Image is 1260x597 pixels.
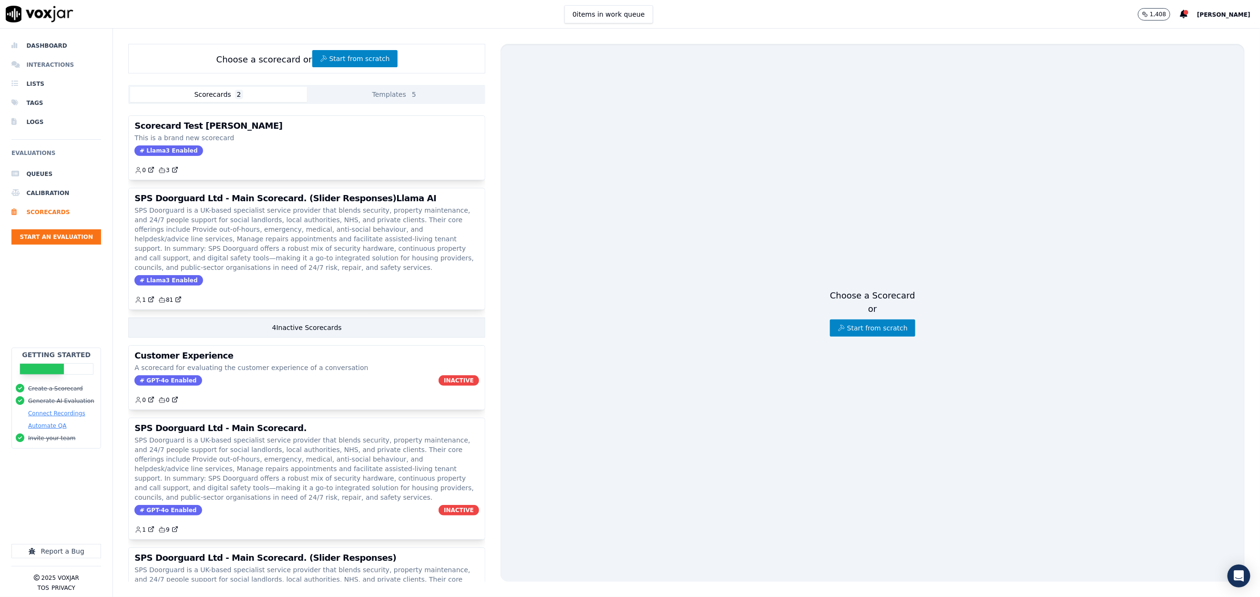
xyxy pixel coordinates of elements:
span: INACTIVE [439,375,479,386]
a: 3 [158,166,178,174]
button: Generate AI Evaluation [28,397,94,405]
button: Privacy [51,584,75,592]
a: 9 [158,526,178,534]
p: 2025 Voxjar [41,574,79,582]
button: Templates [307,87,483,102]
a: Tags [11,93,101,113]
a: 0 [158,396,178,404]
h2: Getting Started [22,350,91,360]
a: Dashboard [11,36,101,55]
button: [PERSON_NAME] [1197,9,1260,20]
h3: SPS Doorguard Ltd - Main Scorecard. (Slider Responses)Llama AI [134,194,479,203]
button: Start from scratch [830,319,915,337]
span: 5 [410,90,418,99]
a: 1 [134,526,154,534]
a: Scorecards [11,203,101,222]
a: 1 [134,296,154,304]
h3: SPS Doorguard Ltd - Main Scorecard. [134,424,479,432]
button: Create a Scorecard [28,385,83,392]
button: Automate QA [28,422,66,430]
p: 1,408 [1150,10,1166,18]
p: SPS Doorguard is a UK-based specialist service provider that blends security, property maintenanc... [134,435,479,502]
p: A scorecard for evaluating the customer experience of a conversation [134,363,479,372]
button: Start an Evaluation [11,229,101,245]
a: 81 [158,296,182,304]
button: 0items in work queue [564,5,653,23]
button: Scorecards [130,87,307,102]
button: Report a Bug [11,544,101,558]
button: 1 [134,296,158,304]
button: 0 [134,166,158,174]
button: Invite your team [28,434,75,442]
span: [PERSON_NAME] [1197,11,1250,18]
a: Queues [11,165,101,184]
button: Connect Recordings [28,410,85,417]
label: 4 Inactive Scorecard s [272,324,342,331]
div: Open Intercom Messenger [1228,565,1250,587]
p: This is a brand new scorecard [134,133,479,143]
h3: Scorecard Test [PERSON_NAME] [134,122,479,130]
a: Calibration [11,184,101,203]
span: INACTIVE [439,505,479,515]
button: 0 [134,396,158,404]
img: voxjar logo [6,6,73,22]
button: TOS [37,584,49,592]
span: Llama3 Enabled [134,145,203,156]
h3: SPS Doorguard Ltd - Main Scorecard. (Slider Responses) [134,554,479,562]
div: Choose a scorecard or [128,44,485,73]
a: Logs [11,113,101,132]
h3: Customer Experience [134,351,479,360]
button: 1 [134,526,158,534]
span: GPT-4o Enabled [134,375,202,386]
button: 1,408 [1138,8,1170,21]
span: 2 [235,90,243,99]
span: Llama3 Enabled [134,275,203,286]
a: Interactions [11,55,101,74]
h6: Evaluations [11,147,101,165]
a: Lists [11,74,101,93]
a: 0 [134,396,154,404]
a: 0 [134,166,154,174]
p: SPS Doorguard is a UK-based specialist service provider that blends security, property maintenanc... [134,206,479,272]
button: 1,408 [1138,8,1180,21]
div: Choose a Scorecard or [830,289,915,337]
span: GPT-4o Enabled [134,505,202,515]
button: Start from scratch [312,50,398,67]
